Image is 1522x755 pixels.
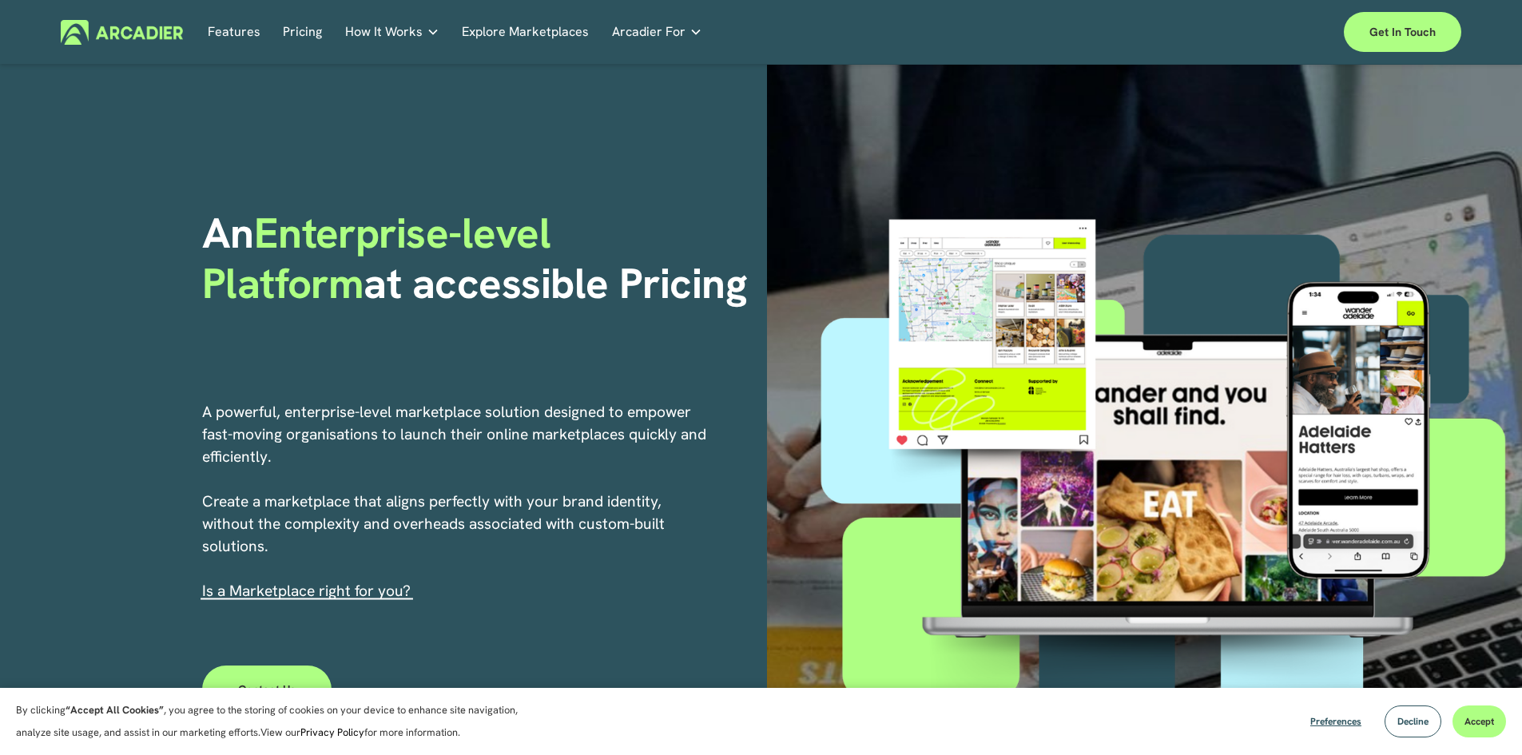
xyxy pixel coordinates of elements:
span: Preferences [1310,715,1361,728]
a: Features [208,20,260,45]
h1: An at accessible Pricing [202,209,756,308]
button: Preferences [1298,705,1373,737]
a: Explore Marketplaces [462,20,589,45]
iframe: Chat Widget [1442,678,1522,755]
span: Arcadier For [612,21,685,43]
strong: “Accept All Cookies” [66,703,164,717]
a: folder dropdown [612,20,702,45]
a: folder dropdown [345,20,439,45]
a: Privacy Policy [300,725,364,739]
img: Arcadier [61,20,183,45]
button: Decline [1385,705,1441,737]
a: Contact Us [202,666,332,713]
a: Pricing [283,20,322,45]
a: s a Marketplace right for you? [206,581,411,601]
p: A powerful, enterprise-level marketplace solution designed to empower fast-moving organisations t... [202,401,709,602]
a: Get in touch [1344,12,1461,52]
p: By clicking , you agree to the storing of cookies on your device to enhance site navigation, anal... [16,699,535,744]
span: Enterprise-level Platform [202,205,562,310]
span: I [202,581,411,601]
span: How It Works [345,21,423,43]
span: Decline [1397,715,1429,728]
